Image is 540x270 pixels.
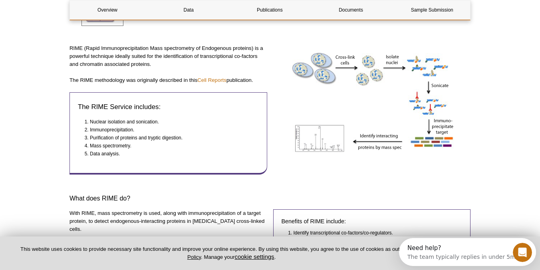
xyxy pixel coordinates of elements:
[513,243,532,262] iframe: Intercom live chat
[187,246,443,260] a: Privacy Policy
[69,44,267,68] p: RIME (Rapid Immunoprecipitation Mass spectrometry of Endogenous proteins) is a powerful technique...
[90,118,252,126] li: Nuclear isolation and sonication.
[151,0,226,20] a: Data
[399,238,536,266] iframe: Intercom live chat discovery launcher
[395,0,470,20] a: Sample Submission
[3,3,140,25] div: Open Intercom Messenger
[90,142,252,150] li: Mass spectrometry.
[90,126,252,134] li: Immunoprecipitation.
[70,0,145,20] a: Overview
[8,13,117,22] div: The team typically replies in under 5m
[197,77,226,83] a: Cell Reports
[13,246,450,261] p: This website uses cookies to provide necessary site functionality and improve your online experie...
[69,76,267,84] p: The RIME methodology was originally described in this publication.
[314,0,389,20] a: Documents
[90,150,252,158] li: Data analysis.
[90,134,252,142] li: Purification of proteins and tryptic digestion.
[294,229,455,237] li: Identify transcriptional co-factors/co-regulators.
[234,253,274,260] button: cookie settings
[69,209,267,233] p: With RIME, mass spectrometry is used, along with immunoprecipitation of a target protein, to dete...
[78,102,259,112] h3: The RIME Service includes:
[8,7,117,13] div: Need help?
[232,0,307,20] a: Publications
[282,218,463,225] h4: Benefits of RIME include:
[287,44,457,163] img: RIME Method
[69,194,471,203] h3: What does RIME do?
